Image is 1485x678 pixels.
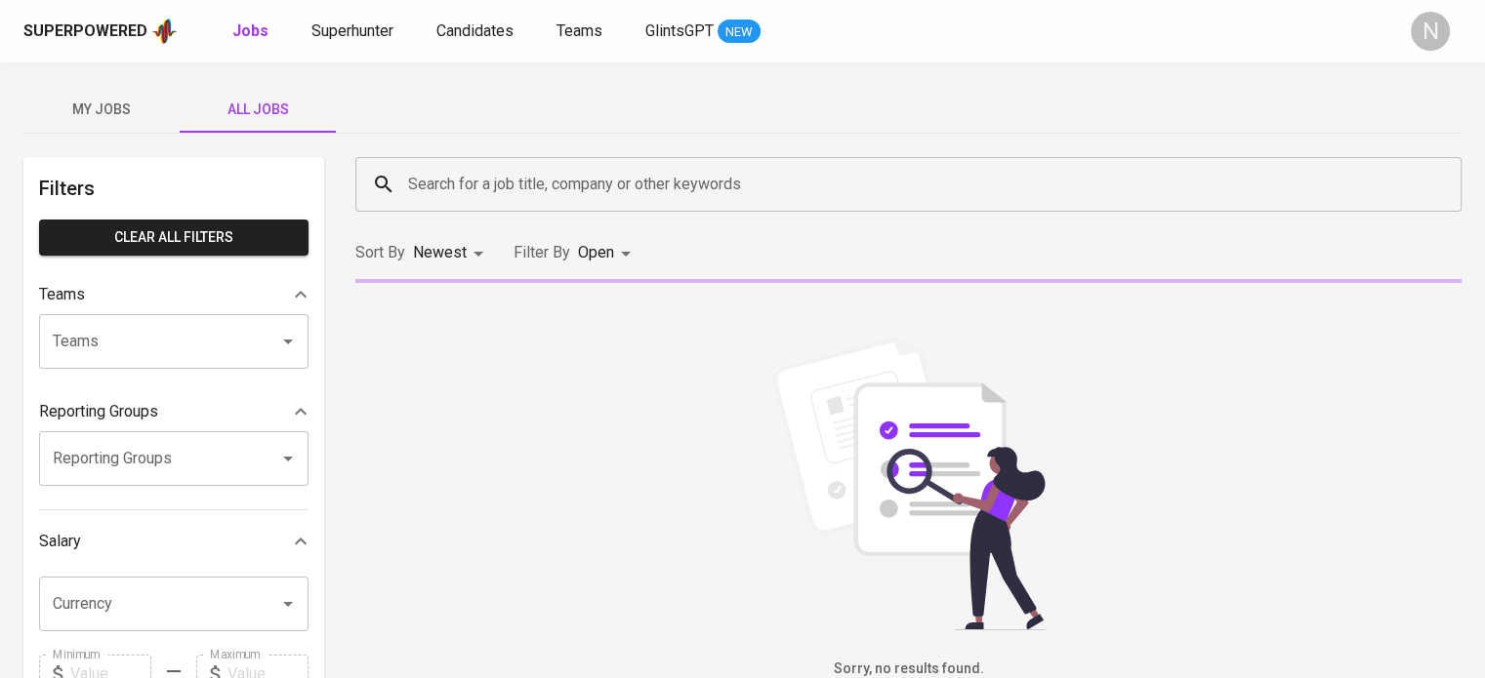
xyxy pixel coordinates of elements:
[39,392,309,431] div: Reporting Groups
[718,22,761,42] span: NEW
[39,522,309,561] div: Salary
[39,283,85,306] p: Teams
[274,445,302,472] button: Open
[39,219,309,256] button: Clear All filters
[55,225,293,250] span: Clear All filters
[23,17,178,46] a: Superpoweredapp logo
[1411,12,1450,51] div: N
[311,21,393,40] span: Superhunter
[413,235,490,271] div: Newest
[274,328,302,355] button: Open
[39,275,309,314] div: Teams
[557,20,606,44] a: Teams
[355,241,405,264] p: Sort By
[557,21,602,40] span: Teams
[763,338,1055,630] img: file_searching.svg
[39,173,309,204] h6: Filters
[23,20,147,43] div: Superpowered
[35,98,168,122] span: My Jobs
[311,20,397,44] a: Superhunter
[436,20,517,44] a: Candidates
[645,20,761,44] a: GlintsGPT NEW
[39,400,158,423] p: Reporting Groups
[274,590,302,618] button: Open
[151,17,178,46] img: app logo
[514,241,570,264] p: Filter By
[39,530,81,553] p: Salary
[191,98,324,122] span: All Jobs
[413,241,467,264] p: Newest
[578,235,638,271] div: Open
[436,21,514,40] span: Candidates
[232,20,272,44] a: Jobs
[645,21,714,40] span: GlintsGPT
[578,243,614,261] span: Open
[232,21,268,40] b: Jobs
